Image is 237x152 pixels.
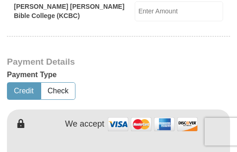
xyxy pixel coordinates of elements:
button: Check [41,83,75,100]
h3: Payment Details [7,57,230,67]
label: [PERSON_NAME] [PERSON_NAME] Bible College (KCBC) [14,2,135,20]
img: credit cards accepted [106,114,199,134]
input: Enter Amount [135,1,223,21]
h4: We accept [65,119,105,129]
h5: Payment Type [7,70,230,79]
button: Credit [7,83,40,100]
